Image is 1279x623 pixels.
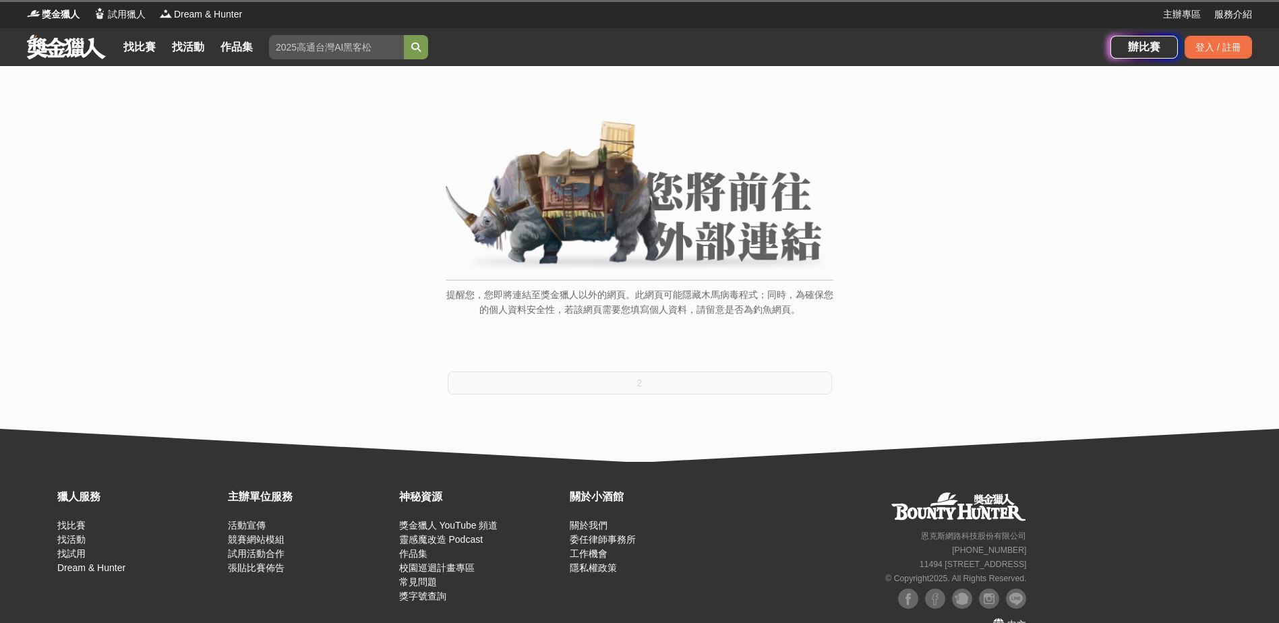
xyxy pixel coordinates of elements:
[399,576,437,587] a: 常見問題
[921,531,1026,541] small: 恩克斯網路科技股份有限公司
[159,7,242,22] a: LogoDream & Hunter
[1214,7,1252,22] a: 服務介紹
[93,7,146,22] a: Logo試用獵人
[42,7,80,22] span: 獎金獵人
[228,534,285,545] a: 競賽網站模組
[57,534,86,545] a: 找活動
[27,7,40,20] img: Logo
[570,489,734,505] div: 關於小酒館
[57,489,221,505] div: 獵人服務
[57,562,125,573] a: Dream & Hunter
[570,534,636,545] a: 委任律師事務所
[570,520,607,531] a: 關於我們
[159,7,173,20] img: Logo
[228,548,285,559] a: 試用活動合作
[108,7,146,22] span: 試用獵人
[399,548,427,559] a: 作品集
[174,7,242,22] span: Dream & Hunter
[920,560,1027,569] small: 11494 [STREET_ADDRESS]
[446,121,833,273] img: External Link Banner
[952,589,972,609] img: Plurk
[27,7,80,22] a: Logo獎金獵人
[885,574,1026,583] small: © Copyright 2025 . All Rights Reserved.
[399,562,475,573] a: 校園巡迴計畫專區
[898,589,918,609] img: Facebook
[228,562,285,573] a: 張貼比賽佈告
[979,589,999,609] img: Instagram
[448,372,832,394] button: 2
[228,489,392,505] div: 主辦單位服務
[399,534,483,545] a: 靈感魔改造 Podcast
[1110,36,1178,59] a: 辦比賽
[399,520,498,531] a: 獎金獵人 YouTube 頻道
[57,548,86,559] a: 找試用
[399,591,446,601] a: 獎字號查詢
[1185,36,1252,59] div: 登入 / 註冊
[57,520,86,531] a: 找比賽
[570,548,607,559] a: 工作機會
[118,38,161,57] a: 找比賽
[269,35,404,59] input: 2025高通台灣AI黑客松
[399,489,563,505] div: 神秘資源
[215,38,258,57] a: 作品集
[570,562,617,573] a: 隱私權政策
[167,38,210,57] a: 找活動
[1006,589,1026,609] img: LINE
[228,520,266,531] a: 活動宣傳
[1163,7,1201,22] a: 主辦專區
[93,7,107,20] img: Logo
[446,287,833,331] p: 提醒您，您即將連結至獎金獵人以外的網頁。此網頁可能隱藏木馬病毒程式；同時，為確保您的個人資料安全性，若該網頁需要您填寫個人資料，請留意是否為釣魚網頁。
[952,545,1026,555] small: [PHONE_NUMBER]
[925,589,945,609] img: Facebook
